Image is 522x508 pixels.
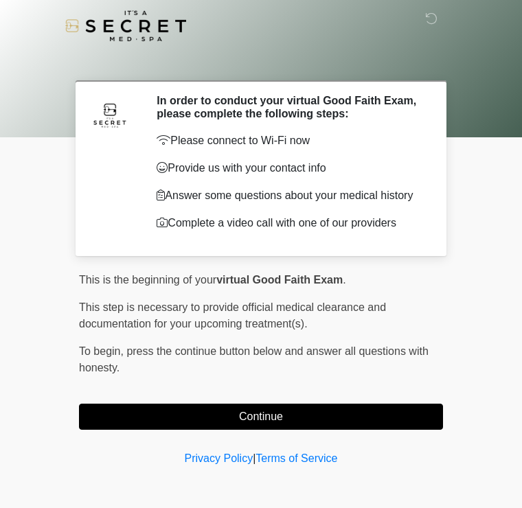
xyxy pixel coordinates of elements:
img: It's A Secret Med Spa Logo [65,10,186,41]
p: Please connect to Wi-Fi now [157,132,422,149]
p: Provide us with your contact info [157,160,422,176]
strong: virtual Good Faith Exam [216,274,343,286]
h1: ‎ ‎ [69,49,453,75]
h2: In order to conduct your virtual Good Faith Exam, please complete the following steps: [157,94,422,120]
a: | [253,452,256,464]
span: This is the beginning of your [79,274,216,286]
p: Complete a video call with one of our providers [157,215,422,231]
img: Agent Avatar [89,94,130,135]
span: To begin, [79,345,126,357]
button: Continue [79,404,443,430]
span: This step is necessary to provide official medical clearance and documentation for your upcoming ... [79,301,386,330]
p: Answer some questions about your medical history [157,187,422,204]
a: Privacy Policy [185,452,253,464]
span: press the continue button below and answer all questions with honesty. [79,345,429,373]
a: Terms of Service [256,452,337,464]
span: . [343,274,345,286]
